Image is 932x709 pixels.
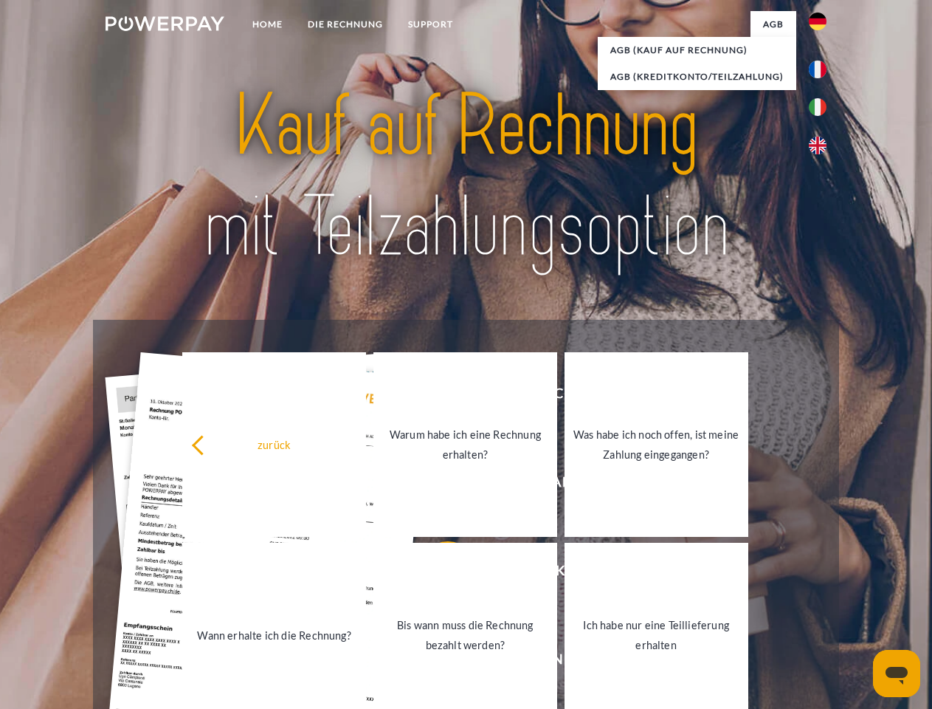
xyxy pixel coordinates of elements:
div: Wann erhalte ich die Rechnung? [191,625,357,645]
img: title-powerpay_de.svg [141,71,791,283]
iframe: Schaltfläche zum Öffnen des Messaging-Fensters [873,650,920,697]
a: agb [750,11,796,38]
a: Home [240,11,295,38]
img: fr [809,61,826,78]
div: Bis wann muss die Rechnung bezahlt werden? [382,615,548,655]
a: SUPPORT [396,11,466,38]
a: AGB (Kreditkonto/Teilzahlung) [598,64,796,90]
img: logo-powerpay-white.svg [106,16,224,31]
img: de [809,13,826,30]
div: Ich habe nur eine Teillieferung erhalten [573,615,739,655]
div: Was habe ich noch offen, ist meine Zahlung eingegangen? [573,425,739,465]
div: zurück [191,434,357,454]
img: it [809,98,826,116]
a: AGB (Kauf auf Rechnung) [598,37,796,64]
a: Was habe ich noch offen, ist meine Zahlung eingegangen? [565,352,748,537]
img: en [809,137,826,154]
div: Warum habe ich eine Rechnung erhalten? [382,425,548,465]
a: DIE RECHNUNG [295,11,396,38]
